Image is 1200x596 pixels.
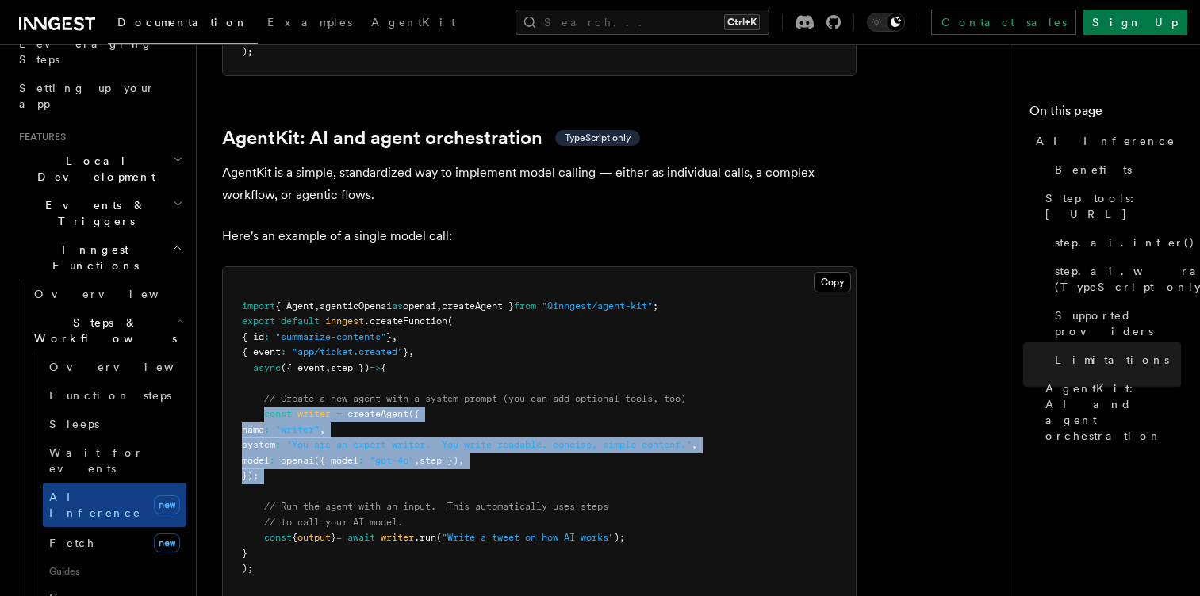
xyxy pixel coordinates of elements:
[264,393,686,404] span: // Create a new agent with a system prompt (you can add optional tools, too)
[242,548,247,559] span: }
[264,501,608,512] span: // Run the agent with an input. This automatically uses steps
[320,300,392,311] span: agenticOpenai
[1045,380,1181,444] span: AgentKit: AI and agent orchestration
[420,455,458,466] span: step })
[275,331,386,342] span: "summarize-contents"
[336,408,342,419] span: =
[264,424,270,435] span: :
[1039,374,1181,450] a: AgentKit: AI and agent orchestration
[370,455,414,466] span: "gpt-4o"
[13,235,186,280] button: Inngest Functions
[1049,346,1181,374] a: Limitations
[154,533,180,552] span: new
[408,346,414,357] span: ,
[325,362,331,373] span: ,
[28,280,186,308] a: Overview
[331,362,370,373] span: step })
[13,242,171,273] span: Inngest Functions
[242,331,264,342] span: { id
[297,408,331,419] span: writer
[392,331,397,342] span: ,
[286,439,692,450] span: "You are an expert writer. You write readable, concise, simple content."
[1083,10,1187,35] a: Sign Up
[514,300,536,311] span: from
[43,559,186,584] span: Guides
[28,315,177,346] span: Steps & Workflows
[222,127,640,149] a: AgentKit: AI and agent orchestrationTypeScript only
[13,153,173,185] span: Local Development
[13,191,186,235] button: Events & Triggers
[403,346,408,357] span: }
[403,300,436,311] span: openai
[371,16,455,29] span: AgentKit
[43,438,186,483] a: Wait for events
[222,225,857,247] p: Here's an example of a single model call:
[442,532,614,543] span: "Write a tweet on how AI works"
[19,82,155,110] span: Setting up your app
[381,532,414,543] span: writer
[1049,257,1181,301] a: step.ai.wrap() (TypeScript only)
[362,5,465,43] a: AgentKit
[49,418,99,430] span: Sleeps
[242,424,264,435] span: name
[264,408,292,419] span: const
[43,353,186,381] a: Overview
[814,272,851,292] button: Copy
[336,532,342,543] span: =
[13,131,66,143] span: Features
[1055,235,1195,250] span: step.ai.infer()
[447,315,453,327] span: (
[292,346,403,357] span: "app/ticket.created"
[1045,190,1181,222] span: Step tools: [URL]
[414,532,436,543] span: .run
[49,446,144,475] span: Wait for events
[43,381,186,410] a: Function steps
[267,16,352,29] span: Examples
[542,300,653,311] span: "@inngest/agent-kit"
[258,5,362,43] a: Examples
[347,532,375,543] span: await
[614,532,625,543] span: );
[13,29,186,74] a: Leveraging Steps
[275,300,314,311] span: { Agent
[264,532,292,543] span: const
[43,527,186,559] a: Fetchnew
[49,361,213,373] span: Overview
[370,362,381,373] span: =>
[414,455,420,466] span: ,
[270,455,275,466] span: :
[1055,162,1132,178] span: Benefits
[13,197,173,229] span: Events & Triggers
[331,532,336,543] span: }
[436,300,442,311] span: ,
[43,483,186,527] a: AI Inferencenew
[108,5,258,44] a: Documentation
[242,315,275,327] span: export
[1049,155,1181,184] a: Benefits
[13,74,186,118] a: Setting up your app
[1029,101,1181,127] h4: On this page
[867,13,905,32] button: Toggle dark mode
[49,491,141,519] span: AI Inference
[386,331,392,342] span: }
[931,10,1076,35] a: Contact sales
[242,300,275,311] span: import
[1039,184,1181,228] a: Step tools: [URL]
[1036,133,1175,149] span: AI Inference
[154,495,180,514] span: new
[347,408,408,419] span: createAgent
[253,362,281,373] span: async
[264,331,270,342] span: :
[13,147,186,191] button: Local Development
[692,439,697,450] span: ,
[117,16,248,29] span: Documentation
[436,532,442,543] span: (
[281,362,325,373] span: ({ event
[242,346,281,357] span: { event
[49,537,95,549] span: Fetch
[292,532,297,543] span: {
[281,315,320,327] span: default
[28,308,186,353] button: Steps & Workflows
[297,532,331,543] span: output
[458,455,464,466] span: ,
